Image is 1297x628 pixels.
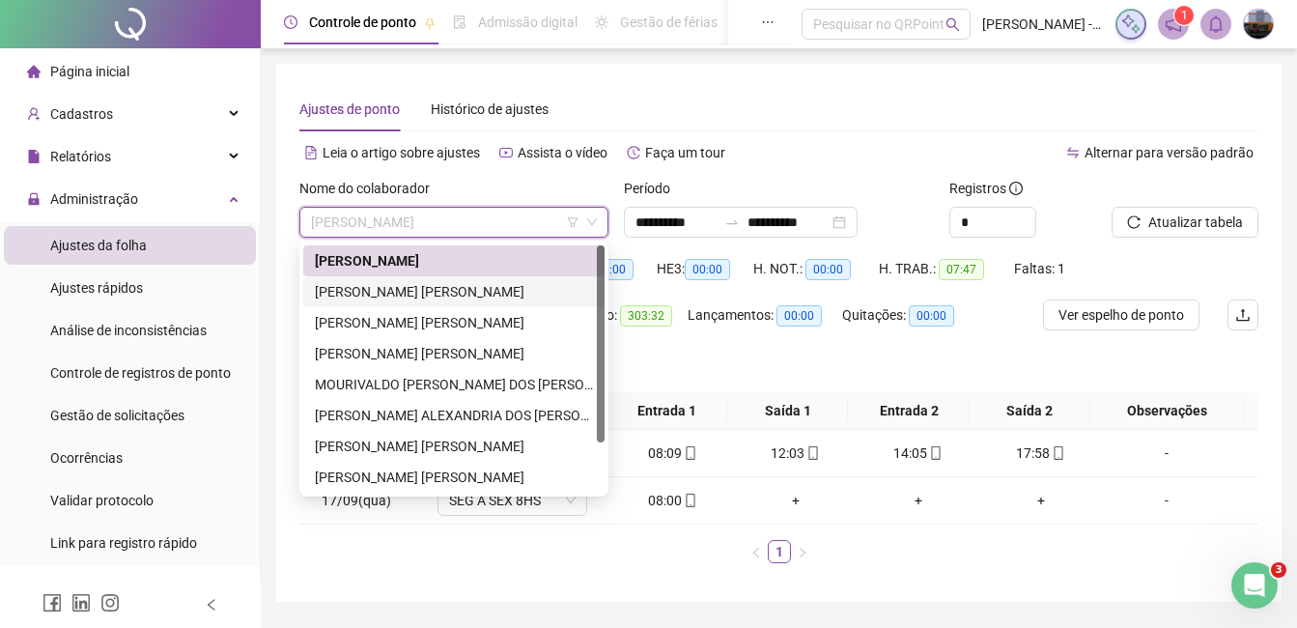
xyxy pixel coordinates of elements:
span: pushpin [424,17,436,29]
span: file [27,150,41,163]
span: Relatórios [50,149,111,164]
span: 3 [1271,562,1286,578]
div: + [987,490,1094,511]
th: Entrada 1 [606,392,727,430]
span: Observações [1098,400,1236,421]
span: mobile [804,446,820,460]
span: Ocorrências [50,450,123,466]
sup: 1 [1174,6,1194,25]
span: Validar protocolo [50,493,154,508]
div: Histórico de ajustes [431,99,549,120]
span: home [27,65,41,78]
div: 08:00 [619,490,726,511]
span: file-text [304,146,318,159]
span: mobile [1050,446,1065,460]
span: Alternar para versão padrão [1085,145,1254,160]
span: Página inicial [50,64,129,79]
th: Saída 1 [727,392,848,430]
li: Próxima página [791,540,814,563]
span: Atualizar tabela [1148,212,1243,233]
span: reload [1127,215,1141,229]
div: HE 3: [657,258,753,280]
div: 14:05 [864,442,972,464]
div: [PERSON_NAME] [PERSON_NAME] [315,467,593,488]
div: H. NOT.: [753,258,879,280]
div: [PERSON_NAME] [PERSON_NAME] [315,312,593,333]
div: JOSÉ CARLOS ALVES DE SOUZA [303,276,605,307]
div: MOURIVALDO LOPES DOS SANTOS [303,369,605,400]
div: [PERSON_NAME] [PERSON_NAME] [315,436,593,457]
th: Entrada 2 [848,392,969,430]
span: lock [27,192,41,206]
span: left [205,598,218,612]
button: Atualizar tabela [1112,207,1258,238]
div: RAFAEL ALEXANDRIA DOS SANTOS [303,400,605,431]
span: swap-right [724,214,740,230]
button: left [745,540,768,563]
span: swap [1066,146,1080,159]
li: 1 [768,540,791,563]
div: RAFAEL TORRES ARAÚJO [303,431,605,462]
span: mobile [682,494,697,507]
div: - [1110,442,1224,464]
span: Administração [50,191,138,207]
div: - [1110,490,1224,511]
div: RAISSA ALVES MARQUES SILVA [303,462,605,493]
div: Ajustes de ponto [299,99,400,120]
div: [PERSON_NAME] [PERSON_NAME] [315,281,593,302]
span: to [724,214,740,230]
span: mobile [682,446,697,460]
div: [PERSON_NAME] [PERSON_NAME] [315,343,593,364]
span: 00:00 [909,305,954,327]
span: 00:00 [588,259,634,280]
span: Leia o artigo sobre ajustes [323,145,480,160]
span: Gestão de férias [620,14,718,30]
span: Registros [949,178,1023,199]
div: 17:58 [987,442,1094,464]
span: FLORIZ LÚCIO PEREIRA JÚNIOR [311,208,597,237]
span: 303:32 [620,305,672,327]
span: Cadastros [50,106,113,122]
span: bell [1207,15,1225,33]
span: youtube [499,146,513,159]
span: search [945,17,960,32]
span: 00:00 [685,259,730,280]
span: ellipsis [761,15,775,29]
span: 17/09(qua) [322,493,391,508]
span: left [750,547,762,558]
span: filter [567,216,578,228]
label: Nome do colaborador [299,178,442,199]
div: H. TRAB.: [879,258,1014,280]
div: Lançamentos: [688,304,842,327]
li: Página anterior [745,540,768,563]
span: Ajustes da folha [50,238,147,253]
div: Quitações: [842,304,977,327]
span: right [797,547,808,558]
button: right [791,540,814,563]
span: Assista o vídeo [518,145,607,160]
div: 08:09 [619,442,726,464]
span: 1 [1181,9,1188,22]
span: file-done [453,15,466,29]
span: facebook [42,593,62,613]
span: 07:47 [939,259,984,280]
div: LUCAS KENNEDY OLIVEIRA SANTOS [303,307,605,338]
span: Link para registro rápido [50,535,197,551]
th: Observações [1090,392,1244,430]
label: Período [624,178,683,199]
span: history [627,146,640,159]
span: user-add [27,107,41,121]
span: Análise de inconsistências [50,323,207,338]
div: + [864,490,972,511]
span: clock-circle [284,15,297,29]
span: Faça um tour [645,145,725,160]
span: 00:00 [805,259,851,280]
div: MATHEUS MACIEL DA SILVA [303,338,605,369]
div: FLORIZ LÚCIO PEREIRA JÚNIOR [303,245,605,276]
th: Saída 2 [970,392,1090,430]
span: Ver espelho de ponto [1058,304,1184,326]
span: mobile [927,446,943,460]
span: Faltas: 1 [1014,261,1065,276]
span: down [565,495,577,506]
button: Ver espelho de ponto [1043,300,1199,330]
